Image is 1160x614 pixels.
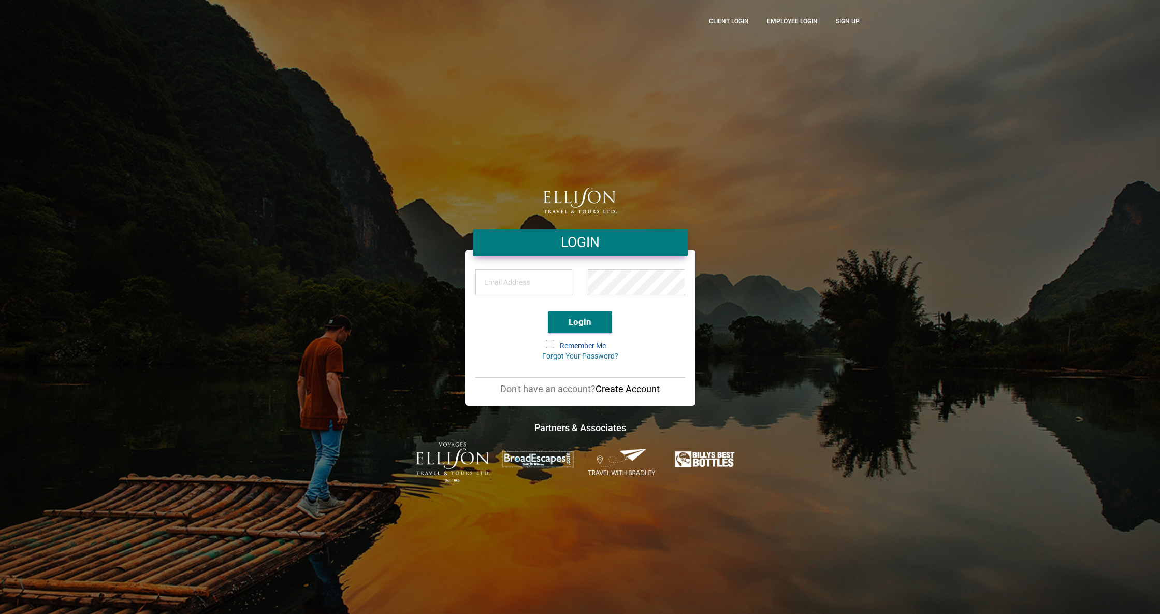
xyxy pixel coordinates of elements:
button: Login [548,311,612,333]
img: Billys-Best-Bottles.png [670,448,744,470]
a: Sign up [828,8,867,34]
p: Don't have an account? [475,383,685,395]
a: Forgot Your Password? [542,352,618,360]
h4: LOGIN [481,233,680,252]
img: broadescapes.png [500,450,575,468]
img: logo.png [543,188,617,213]
input: Email Address [475,269,573,295]
h4: Partners & Associates [293,421,867,434]
label: Remember Me [547,341,614,351]
img: Travel-With-Bradley.png [585,448,660,477]
a: Create Account [596,383,660,394]
a: Employee Login [759,8,825,34]
img: ET-Voyages-text-colour-Logo-with-est.png [416,442,490,482]
a: CLient Login [701,8,757,34]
